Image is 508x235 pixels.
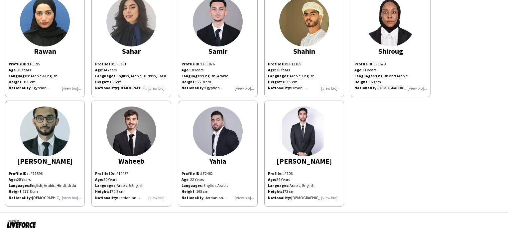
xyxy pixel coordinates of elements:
[268,48,340,54] div: Shahin
[9,177,17,182] b: Age:
[354,85,376,90] b: Nationality
[95,73,117,78] strong: Languages:
[9,67,16,72] b: Age
[354,85,377,90] span: :
[32,85,50,90] span: Egyptian
[9,61,28,66] b: Profile ID:
[268,61,340,91] p: LF12169 20 Years Arabic, English 182.9 cm Omani
[95,177,168,201] p: 20 Years Arabic & English 170.2 cm Jordanian
[268,61,287,66] b: Profile ID:
[193,107,243,156] img: thumb-661fd49f139b2.jpeg
[9,171,28,176] span: Profile ID:
[106,107,156,156] img: thumb-657eed9fb6885.jpeg
[182,158,254,164] div: Yahia
[354,67,361,72] b: Age
[190,67,203,72] span: 18 Years
[268,195,291,200] b: Nationality:
[268,85,291,90] b: Nationality:
[95,73,168,85] p: English, Arabic, Turkish, Farsi 165 cm
[268,158,340,164] div: [PERSON_NAME]
[95,195,118,200] strong: Nationality:
[182,48,254,54] div: Samir
[182,67,254,85] p: English, Arabic 177.8 cm
[95,177,103,182] strong: Age:
[182,85,205,90] b: Nationality:
[9,48,81,54] div: Rawan
[9,183,81,189] div: English, Arabic, Hindi, Urdu
[95,79,109,84] strong: Height:
[95,48,168,54] div: Sahar
[9,158,81,164] div: [PERSON_NAME]
[9,183,30,188] span: :
[95,85,118,90] span: :
[182,79,196,84] strong: Height:
[95,189,109,194] strong: Height:
[182,183,254,195] p: : English, Arabic : 165 cm
[95,61,114,66] strong: Profile ID:
[32,195,75,200] span: [DEMOGRAPHIC_DATA]
[354,73,427,85] p: English and Arabic 160 cm
[95,171,114,176] strong: Profile ID:
[95,158,168,164] div: Waheeb
[354,61,427,67] p: LF1629
[268,177,276,182] b: Age:
[279,107,329,156] img: thumb-63177cf7586b7.png
[268,67,276,72] b: Age:
[9,171,81,177] div: LF11596
[9,79,81,85] div: : 160 cm
[291,195,334,200] span: [DEMOGRAPHIC_DATA]
[268,177,340,195] p: Arabic, English 173 cm
[95,61,168,67] p: LF5391
[20,107,70,156] img: thumb-fcfa1574-b8e4-4581-93ef-660e70d1f694.jpg
[95,67,103,72] span: :
[354,61,374,66] strong: Profile ID:
[182,171,201,176] strong: Profile ID:
[182,67,190,72] b: Age:
[9,85,81,91] div: :
[205,85,223,90] span: Egyptian
[268,171,283,176] strong: Profile:
[9,61,81,67] div: LF1195
[268,73,290,78] b: Languages:
[268,183,290,188] strong: Languages:
[9,67,81,73] div: : 20 Years
[276,177,290,182] span: 24 Years
[9,85,31,90] b: Nationality
[182,61,201,66] strong: Profile ID:
[9,79,22,84] b: Height
[268,171,340,177] p: LF106
[182,73,203,78] strong: Languages:
[354,73,376,78] strong: Languages:
[377,85,421,90] span: [DEMOGRAPHIC_DATA]
[182,195,203,200] b: Nationality
[103,67,117,72] span: 34 Years
[9,73,58,78] span: : Arabic & English
[118,85,161,90] span: [DEMOGRAPHIC_DATA]
[354,67,362,72] span: :
[95,85,117,90] b: Nationality
[182,189,194,194] strong: Height
[189,177,204,182] span: : 22 Years
[7,219,36,228] img: Powered by Liveforce
[182,171,254,177] p: LF2462
[354,79,369,84] strong: Height:
[268,189,282,194] strong: Height:
[95,67,102,72] b: Age
[182,177,189,182] b: Age
[354,48,427,54] div: Shiroug
[9,183,29,188] b: Languages
[362,67,376,72] span: 31 years
[182,61,254,67] p: LF11876
[95,183,117,188] strong: Languages:
[182,183,202,188] strong: Languages
[9,177,81,183] div: 28 Years
[9,189,22,194] b: Height
[9,189,23,194] span: :
[182,195,254,201] p: : Jordanian
[268,79,282,84] b: Height:
[9,73,29,78] b: Languages
[9,195,31,200] span: Nationality
[95,171,168,177] p: LF10467
[9,189,81,195] div: 177.8 cm
[9,195,32,200] b: :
